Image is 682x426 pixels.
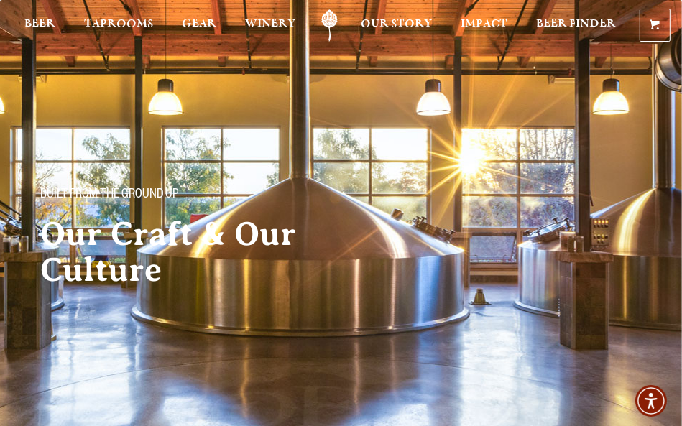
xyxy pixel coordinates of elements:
a: Odell Home [312,9,348,42]
span: Winery [245,18,295,29]
a: Impact [461,9,507,42]
a: Beer [24,9,55,42]
span: Built From The Ground Up [40,186,178,205]
span: Taprooms [84,18,153,29]
span: Gear [182,18,216,29]
span: Our Story [361,18,432,29]
span: Beer [24,18,55,29]
a: Gear [182,9,216,42]
a: Taprooms [84,9,153,42]
a: Our Story [361,9,432,42]
a: Winery [245,9,295,42]
h2: Our Craft & Our Culture [40,216,351,288]
span: Impact [461,18,507,29]
a: Beer Finder [536,9,616,42]
div: Accessibility Menu [635,385,667,417]
span: Beer Finder [536,18,616,29]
